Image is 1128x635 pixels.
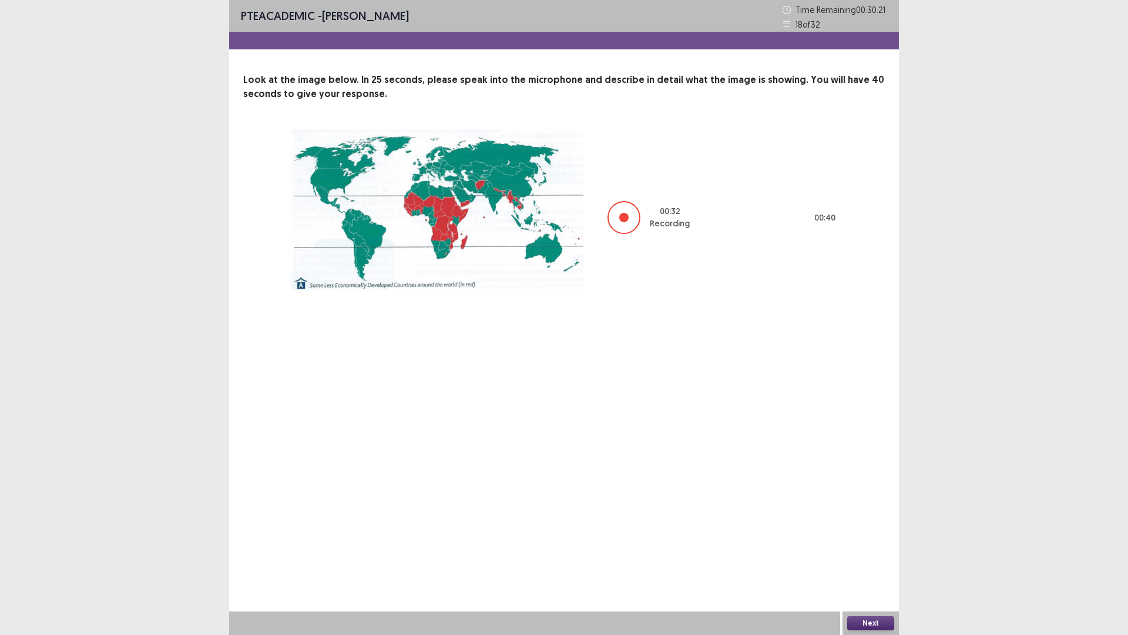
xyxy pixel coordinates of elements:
p: 00 : 40 [814,212,835,224]
span: PTE academic [241,8,315,23]
img: image-description [290,129,584,292]
p: 00 : 32 [660,205,680,218]
button: Next [847,616,894,630]
p: Look at the image below. In 25 seconds, please speak into the microphone and describe in detail w... [243,73,885,101]
p: Time Remaining 00 : 30 : 21 [795,4,887,16]
p: - [PERSON_NAME] [241,7,409,25]
p: 18 of 32 [795,18,820,31]
p: Recording [650,218,690,230]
